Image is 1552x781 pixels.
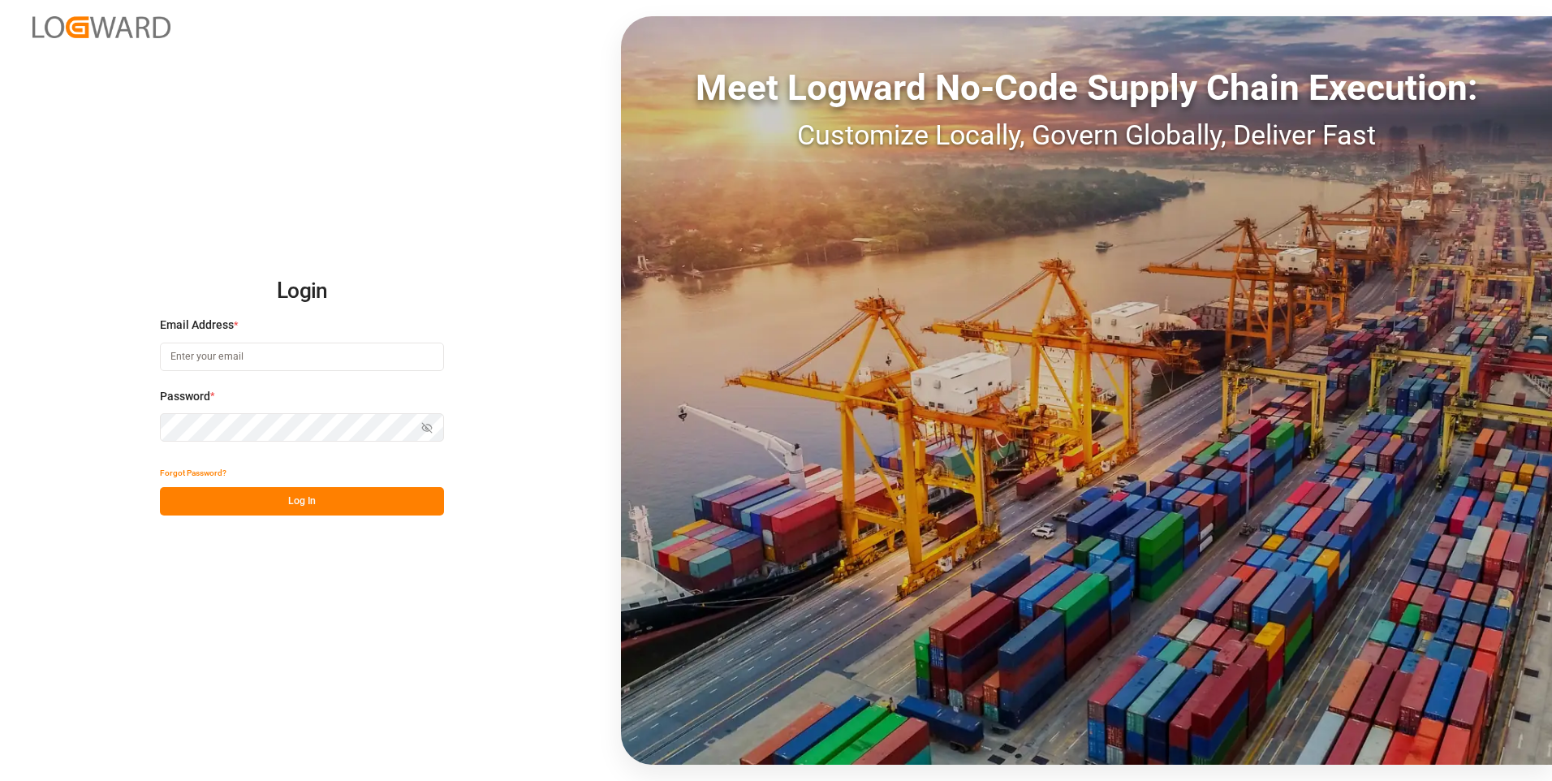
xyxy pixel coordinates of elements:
[160,343,444,371] input: Enter your email
[160,265,444,317] h2: Login
[32,16,170,38] img: Logward_new_orange.png
[621,114,1552,156] div: Customize Locally, Govern Globally, Deliver Fast
[160,487,444,516] button: Log In
[621,61,1552,114] div: Meet Logward No-Code Supply Chain Execution:
[160,317,234,334] span: Email Address
[160,459,226,487] button: Forgot Password?
[160,388,210,405] span: Password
